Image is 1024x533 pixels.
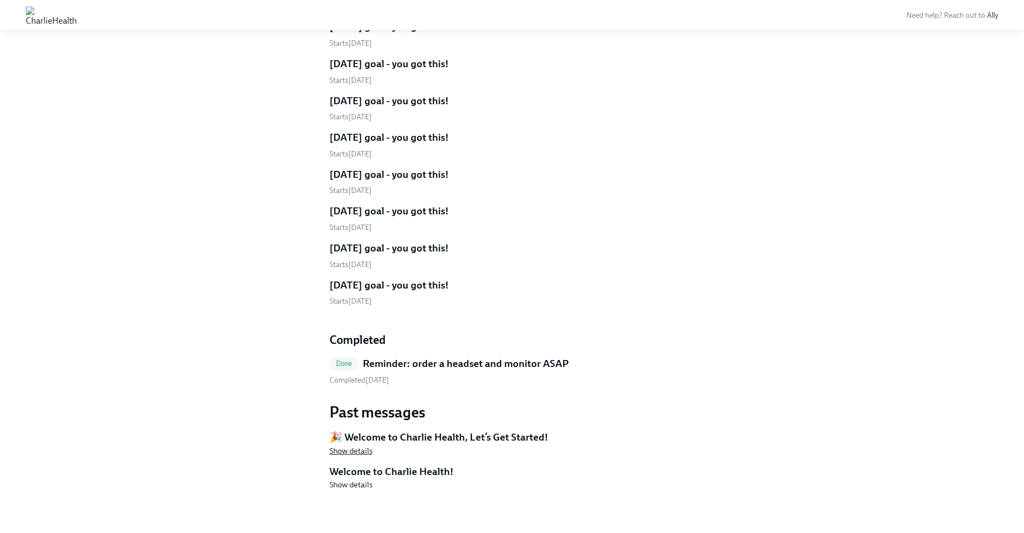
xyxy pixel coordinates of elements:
a: [DATE] goal - you got this!Starts[DATE] [330,57,695,85]
a: [DATE] goal - you got this!Starts[DATE] [330,94,695,123]
h5: [DATE] goal - you got this! [330,241,449,255]
h5: 🎉 Welcome to Charlie Health, Let’s Get Started! [330,430,695,444]
span: Thursday, October 23rd 2025, 7:00 am [330,76,372,85]
h3: Past messages [330,402,695,422]
img: CharlieHealth [26,6,77,24]
h5: [DATE] goal - you got this! [330,168,449,182]
a: [DATE] goal - you got this!Starts[DATE] [330,168,695,196]
a: [DATE] goal - you got this!Starts[DATE] [330,20,695,48]
span: Wednesday, October 22nd 2025, 7:00 am [330,39,372,48]
h5: [DATE] goal - you got this! [330,204,449,218]
a: [DATE] goal - you got this!Starts[DATE] [330,278,695,307]
span: Done [330,359,359,368]
span: Wednesday, October 29th 2025, 7:00 am [330,223,372,232]
a: DoneReminder: order a headset and monitor ASAP Completed[DATE] [330,357,695,385]
span: Monday, September 22nd 2025, 5:38 pm [330,376,389,385]
span: Thursday, October 30th 2025, 7:00 am [330,260,372,269]
button: Show details [330,479,373,490]
a: [DATE] goal - you got this!Starts[DATE] [330,204,695,233]
h5: Reminder: order a headset and monitor ASAP [363,357,569,371]
span: Monday, October 27th 2025, 10:00 am [330,149,372,159]
a: Ally [987,11,998,20]
a: [DATE] goal - you got this!Starts[DATE] [330,131,695,159]
h5: [DATE] goal - you got this! [330,57,449,71]
span: Friday, October 24th 2025, 7:00 am [330,112,372,121]
h4: Completed [330,332,695,348]
h5: [DATE] goal - you got this! [330,131,449,145]
h5: [DATE] goal - you got this! [330,94,449,108]
span: Need help? Reach out to [906,11,998,20]
span: Friday, October 31st 2025, 7:00 am [330,297,372,306]
button: Show details [330,445,373,456]
h5: [DATE] goal - you got this! [330,278,449,292]
h5: Welcome to Charlie Health! [330,465,695,479]
span: Tuesday, October 28th 2025, 7:00 am [330,186,372,195]
a: [DATE] goal - you got this!Starts[DATE] [330,241,695,270]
